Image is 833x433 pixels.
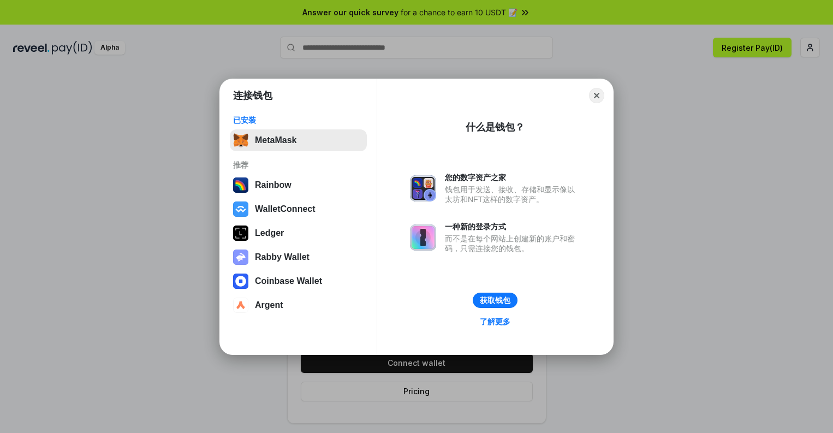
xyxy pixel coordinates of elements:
div: Coinbase Wallet [255,276,322,286]
img: svg+xml,%3Csvg%20fill%3D%22none%22%20height%3D%2233%22%20viewBox%3D%220%200%2035%2033%22%20width%... [233,133,248,148]
div: 获取钱包 [480,295,510,305]
button: MetaMask [230,129,367,151]
button: Close [589,88,604,103]
div: Ledger [255,228,284,238]
img: svg+xml,%3Csvg%20width%3D%2228%22%20height%3D%2228%22%20viewBox%3D%220%200%2028%2028%22%20fill%3D... [233,274,248,289]
div: 已安装 [233,115,364,125]
div: MetaMask [255,135,296,145]
button: Rabby Wallet [230,246,367,268]
button: WalletConnect [230,198,367,220]
button: Rainbow [230,174,367,196]
div: 钱包用于发送、接收、存储和显示像以太坊和NFT这样的数字资产。 [445,185,580,204]
div: 推荐 [233,160,364,170]
div: 了解更多 [480,317,510,327]
img: svg+xml,%3Csvg%20xmlns%3D%22http%3A%2F%2Fwww.w3.org%2F2000%2Fsvg%22%20fill%3D%22none%22%20viewBox... [410,175,436,201]
img: svg+xml,%3Csvg%20width%3D%2228%22%20height%3D%2228%22%20viewBox%3D%220%200%2028%2028%22%20fill%3D... [233,201,248,217]
div: Rabby Wallet [255,252,310,262]
button: Coinbase Wallet [230,270,367,292]
div: 您的数字资产之家 [445,173,580,182]
img: svg+xml,%3Csvg%20xmlns%3D%22http%3A%2F%2Fwww.w3.org%2F2000%2Fsvg%22%20fill%3D%22none%22%20viewBox... [410,224,436,251]
div: WalletConnect [255,204,316,214]
h1: 连接钱包 [233,89,272,102]
img: svg+xml,%3Csvg%20width%3D%2228%22%20height%3D%2228%22%20viewBox%3D%220%200%2028%2028%22%20fill%3D... [233,298,248,313]
button: Argent [230,294,367,316]
div: 什么是钱包？ [466,121,525,134]
div: 而不是在每个网站上创建新的账户和密码，只需连接您的钱包。 [445,234,580,253]
button: Ledger [230,222,367,244]
img: svg+xml,%3Csvg%20width%3D%22120%22%20height%3D%22120%22%20viewBox%3D%220%200%20120%20120%22%20fil... [233,177,248,193]
button: 获取钱包 [473,293,517,308]
div: Argent [255,300,283,310]
div: 一种新的登录方式 [445,222,580,232]
img: svg+xml,%3Csvg%20xmlns%3D%22http%3A%2F%2Fwww.w3.org%2F2000%2Fsvg%22%20fill%3D%22none%22%20viewBox... [233,250,248,265]
img: svg+xml,%3Csvg%20xmlns%3D%22http%3A%2F%2Fwww.w3.org%2F2000%2Fsvg%22%20width%3D%2228%22%20height%3... [233,226,248,241]
a: 了解更多 [473,315,517,329]
div: Rainbow [255,180,291,190]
